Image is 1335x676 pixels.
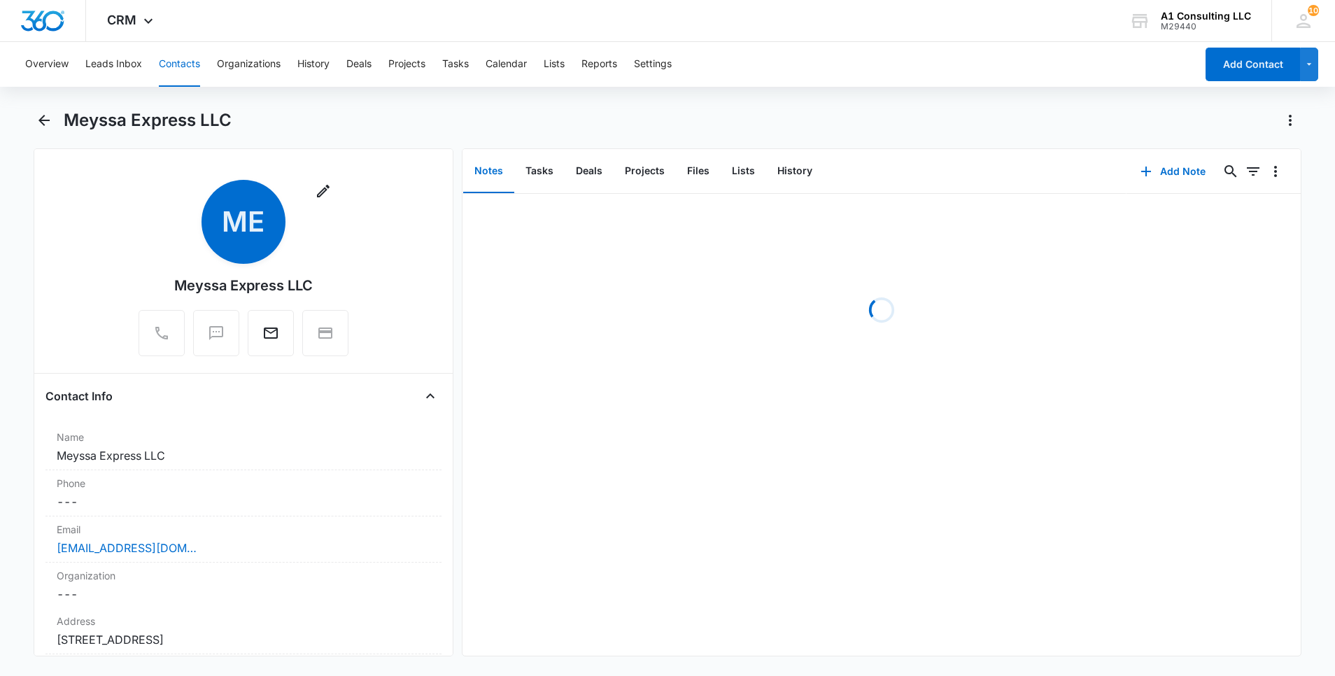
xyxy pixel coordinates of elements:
[57,447,430,464] dd: Meyssa Express LLC
[1308,5,1319,16] div: notifications count
[107,13,136,27] span: CRM
[45,608,442,654] div: Address[STREET_ADDRESS]
[514,150,565,193] button: Tasks
[64,110,232,131] h1: Meyssa Express LLC
[45,563,442,608] div: Organization---
[25,42,69,87] button: Overview
[217,42,281,87] button: Organizations
[45,470,442,516] div: Phone---
[419,385,442,407] button: Close
[1161,22,1251,31] div: account id
[248,310,294,356] button: Email
[57,540,197,556] a: [EMAIL_ADDRESS][DOMAIN_NAME]
[57,631,430,648] dd: [STREET_ADDRESS]
[248,332,294,344] a: Email
[202,180,285,264] span: ME
[1126,155,1220,188] button: Add Note
[1308,5,1319,16] span: 10
[57,586,430,603] dd: ---
[676,150,721,193] button: Files
[57,493,430,510] dd: ---
[634,42,672,87] button: Settings
[45,424,442,470] div: NameMeyssa Express LLC
[721,150,766,193] button: Lists
[45,516,442,563] div: Email[EMAIL_ADDRESS][DOMAIN_NAME]
[57,614,430,628] label: Address
[486,42,527,87] button: Calendar
[581,42,617,87] button: Reports
[45,388,113,404] h4: Contact Info
[463,150,514,193] button: Notes
[1206,48,1300,81] button: Add Contact
[159,42,200,87] button: Contacts
[346,42,372,87] button: Deals
[1279,109,1301,132] button: Actions
[442,42,469,87] button: Tasks
[297,42,330,87] button: History
[57,430,430,444] label: Name
[1161,10,1251,22] div: account name
[544,42,565,87] button: Lists
[565,150,614,193] button: Deals
[1220,160,1242,183] button: Search...
[34,109,55,132] button: Back
[766,150,824,193] button: History
[57,522,430,537] label: Email
[85,42,142,87] button: Leads Inbox
[57,568,430,583] label: Organization
[1242,160,1264,183] button: Filters
[614,150,676,193] button: Projects
[57,476,430,491] label: Phone
[1264,160,1287,183] button: Overflow Menu
[174,275,313,296] div: Meyssa Express LLC
[388,42,425,87] button: Projects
